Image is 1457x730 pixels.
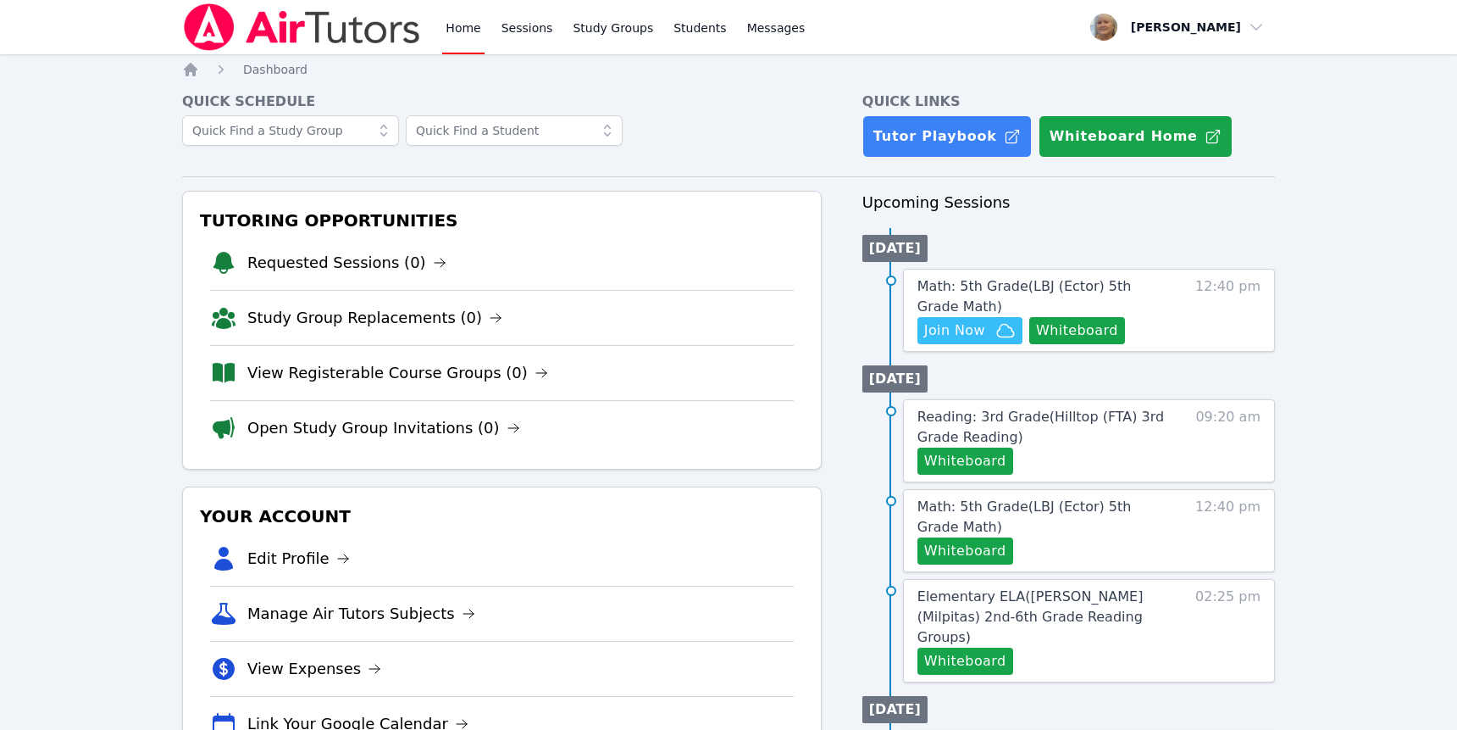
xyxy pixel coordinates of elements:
[182,92,822,112] h4: Quick Schedule
[747,20,806,36] span: Messages
[917,499,1132,535] span: Math: 5th Grade ( LBJ (Ector) 5th Grade Math )
[247,547,350,571] a: Edit Profile
[917,317,1022,344] button: Join Now
[917,276,1175,317] a: Math: 5th Grade(LBJ (Ector) 5th Grade Math)
[243,63,307,76] span: Dashboard
[247,657,381,681] a: View Expenses
[1195,587,1260,675] span: 02:25 pm
[917,278,1132,315] span: Math: 5th Grade ( LBJ (Ector) 5th Grade Math )
[917,587,1175,648] a: Elementary ELA([PERSON_NAME] (Milpitas) 2nd-6th Grade Reading Groups)
[182,3,422,51] img: Air Tutors
[197,205,807,236] h3: Tutoring Opportunities
[917,538,1013,565] button: Whiteboard
[917,448,1013,475] button: Whiteboard
[247,416,520,440] a: Open Study Group Invitations (0)
[247,306,502,330] a: Study Group Replacements (0)
[862,365,928,393] li: [DATE]
[862,696,928,723] li: [DATE]
[917,409,1164,445] span: Reading: 3rd Grade ( Hilltop (FTA) 3rd Grade Reading )
[1195,497,1260,565] span: 12:40 pm
[197,501,807,532] h3: Your Account
[243,61,307,78] a: Dashboard
[917,648,1013,675] button: Whiteboard
[182,61,1275,78] nav: Breadcrumb
[917,588,1144,645] span: Elementary ELA ( [PERSON_NAME] (Milpitas) 2nd-6th Grade Reading Groups )
[862,115,1032,158] a: Tutor Playbook
[862,191,1275,215] h3: Upcoming Sessions
[862,92,1275,112] h4: Quick Links
[1029,317,1125,344] button: Whiteboard
[862,235,928,262] li: [DATE]
[924,320,985,341] span: Join Now
[247,602,475,626] a: Manage Air Tutors Subjects
[917,497,1175,538] a: Math: 5th Grade(LBJ (Ector) 5th Grade Math)
[917,407,1175,448] a: Reading: 3rd Grade(Hilltop (FTA) 3rd Grade Reading)
[1039,115,1233,158] button: Whiteboard Home
[247,361,548,385] a: View Registerable Course Groups (0)
[182,115,399,146] input: Quick Find a Study Group
[406,115,623,146] input: Quick Find a Student
[247,251,446,275] a: Requested Sessions (0)
[1195,407,1260,475] span: 09:20 am
[1195,276,1260,344] span: 12:40 pm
